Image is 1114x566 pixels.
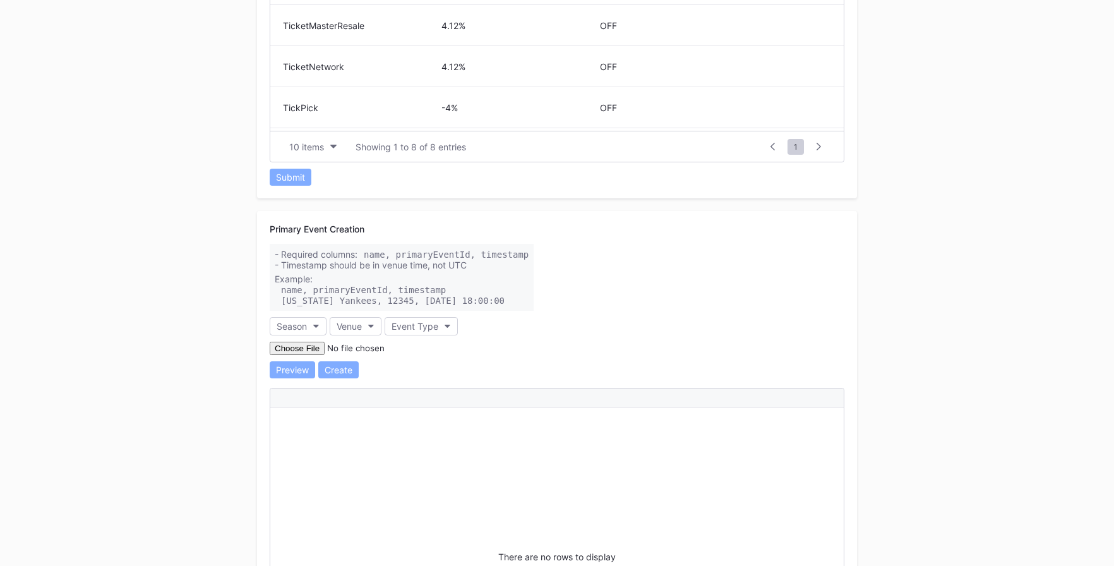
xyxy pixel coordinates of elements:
[281,296,505,306] code: [US_STATE] Yankees, 12345, [DATE] 18:00:00
[356,141,466,152] div: Showing 1 to 8 of 8 entries
[283,138,343,155] button: 10 items
[600,20,617,31] div: OFF
[600,102,617,113] div: OFF
[270,361,315,378] button: Preview
[325,364,352,375] div: Create
[277,321,307,332] div: Season
[270,224,844,234] div: Primary Event Creation
[392,321,438,332] div: Event Type
[600,61,617,72] div: OFF
[330,317,381,335] button: Venue
[275,260,529,270] div: - Timestamp should be in venue time, not UTC
[441,102,597,113] div: -4%
[283,61,438,72] div: TicketNetwork
[275,274,529,284] div: Example:
[270,317,326,335] button: Season
[276,364,309,375] div: Preview
[441,61,597,72] div: 4.12%
[441,20,597,31] div: 4.12%
[275,249,529,260] div: - Required columns:
[318,361,359,378] button: Create
[337,321,362,332] div: Venue
[385,317,458,335] button: Event Type
[788,139,804,155] span: 1
[283,102,438,113] div: TickPick
[283,20,438,31] div: TicketMasterResale
[289,141,324,152] div: 10 items
[364,250,529,260] code: name, primaryEventId, timestamp
[270,169,311,186] button: Submit
[276,172,305,183] div: Submit
[281,285,446,295] code: name, primaryEventId, timestamp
